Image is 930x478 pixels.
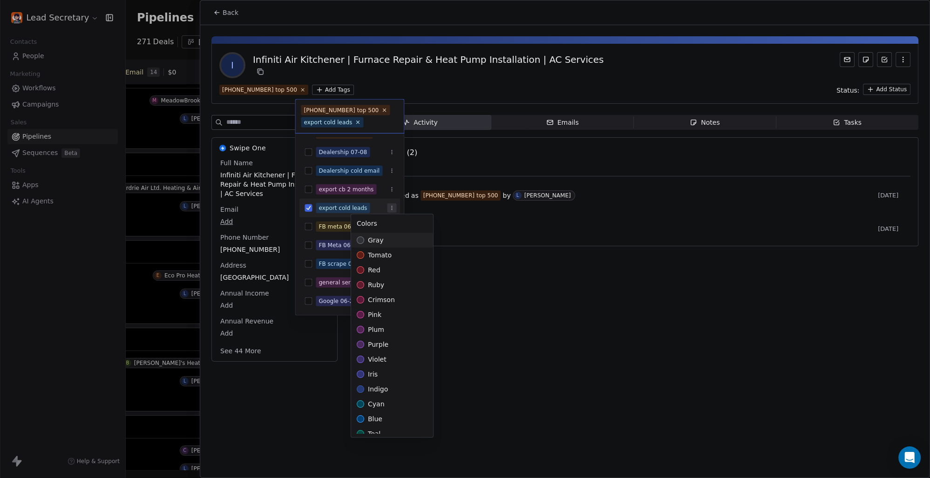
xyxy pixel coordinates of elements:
span: plum [368,325,384,334]
span: blue [368,414,382,424]
span: teal [368,429,380,438]
span: purple [368,340,388,349]
span: crimson [368,295,395,304]
span: ruby [368,280,384,289]
span: iris [368,370,378,379]
span: indigo [368,384,388,394]
span: Colors [357,220,377,227]
span: pink [368,310,381,319]
span: cyan [368,399,385,409]
span: gray [368,236,383,245]
span: violet [368,355,387,364]
span: tomato [368,250,392,260]
span: red [368,265,380,275]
